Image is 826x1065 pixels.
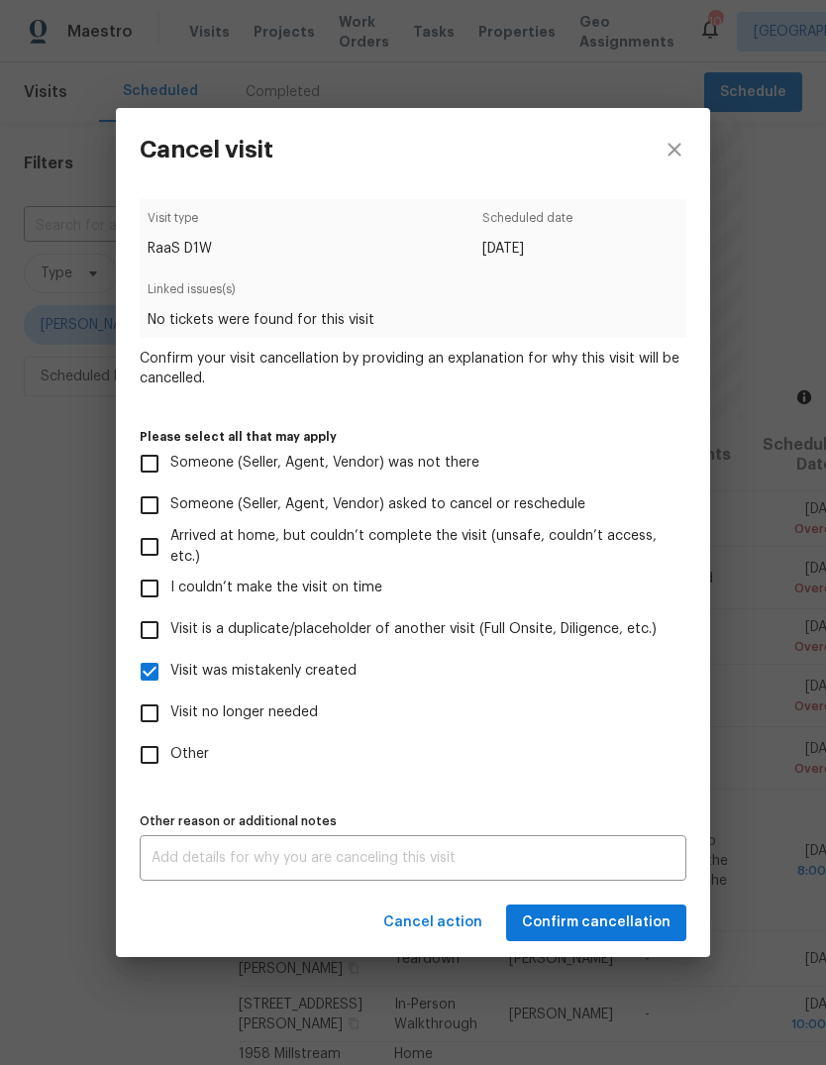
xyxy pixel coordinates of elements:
[522,910,671,935] span: Confirm cancellation
[148,208,212,239] span: Visit type
[140,431,686,443] label: Please select all that may apply
[148,239,212,259] span: RaaS D1W
[639,108,710,191] button: close
[170,619,657,640] span: Visit is a duplicate/placeholder of another visit (Full Onsite, Diligence, etc.)
[170,661,357,682] span: Visit was mistakenly created
[375,905,490,941] button: Cancel action
[148,279,677,310] span: Linked issues(s)
[482,239,572,259] span: [DATE]
[170,702,318,723] span: Visit no longer needed
[170,494,585,515] span: Someone (Seller, Agent, Vendor) asked to cancel or reschedule
[170,578,382,598] span: I couldn’t make the visit on time
[140,136,273,163] h3: Cancel visit
[140,815,686,827] label: Other reason or additional notes
[140,349,686,388] span: Confirm your visit cancellation by providing an explanation for why this visit will be cancelled.
[170,526,671,568] span: Arrived at home, but couldn’t complete the visit (unsafe, couldn’t access, etc.)
[506,905,686,941] button: Confirm cancellation
[170,744,209,765] span: Other
[383,910,482,935] span: Cancel action
[170,453,479,474] span: Someone (Seller, Agent, Vendor) was not there
[482,208,572,239] span: Scheduled date
[148,310,677,330] span: No tickets were found for this visit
